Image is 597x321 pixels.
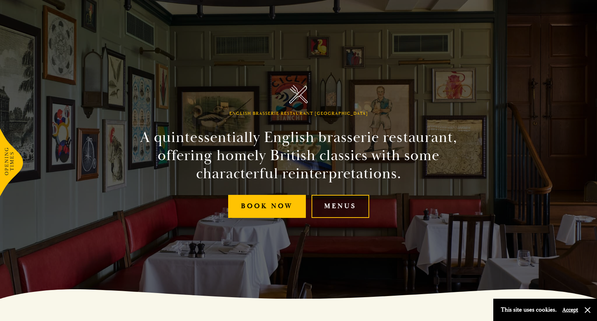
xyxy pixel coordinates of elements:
button: Accept [562,306,578,313]
h1: English Brasserie Restaurant [GEOGRAPHIC_DATA] [229,111,368,116]
p: This site uses cookies. [501,304,557,315]
button: Close and accept [584,306,591,314]
h2: A quintessentially English brasserie restaurant, offering homely British classics with some chara... [127,128,471,183]
a: Menus [312,195,369,218]
a: Book Now [228,195,306,218]
img: Parker's Tavern Brasserie Cambridge [289,85,308,103]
